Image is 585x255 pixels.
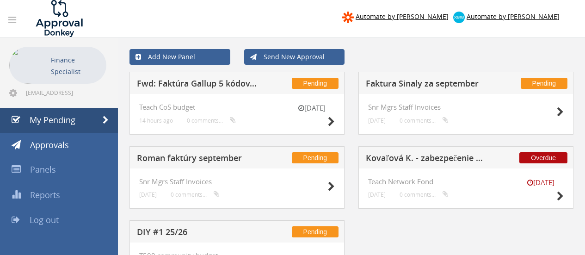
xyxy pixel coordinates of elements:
[521,78,567,89] span: Pending
[139,103,335,111] h4: Teach CoS budget
[139,117,173,124] small: 14 hours ago
[171,191,220,198] small: 0 comments...
[342,12,354,23] img: zapier-logomark.png
[366,79,486,91] h5: Faktura Sinaly za september
[289,103,335,113] small: [DATE]
[137,228,257,239] h5: DIY #1 25/26
[30,189,60,200] span: Reports
[292,152,339,163] span: Pending
[139,191,157,198] small: [DATE]
[137,79,257,91] h5: Fwd: Faktúra Gallup 5 kódov, mentoring, konzultácia
[366,154,486,165] h5: Kovaľová K. - zabezpečenie triedy
[292,226,339,237] span: Pending
[30,214,59,225] span: Log out
[244,49,345,65] a: Send New Approval
[368,191,386,198] small: [DATE]
[368,117,386,124] small: [DATE]
[26,89,105,96] span: [EMAIL_ADDRESS][DOMAIN_NAME]
[400,117,449,124] small: 0 comments...
[51,54,102,77] p: Finance Specialist
[292,78,339,89] span: Pending
[356,12,449,21] span: Automate by [PERSON_NAME]
[368,103,564,111] h4: Snr Mgrs Staff Invoices
[129,49,230,65] a: Add New Panel
[137,154,257,165] h5: Roman faktúry september
[368,178,564,186] h4: Teach Network Fond
[30,164,56,175] span: Panels
[139,178,335,186] h4: Snr Mgrs Staff Invoices
[519,152,567,163] span: Overdue
[30,139,69,150] span: Approvals
[467,12,560,21] span: Automate by [PERSON_NAME]
[30,114,75,125] span: My Pending
[453,12,465,23] img: xero-logo.png
[400,191,449,198] small: 0 comments...
[517,178,564,187] small: [DATE]
[187,117,236,124] small: 0 comments...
